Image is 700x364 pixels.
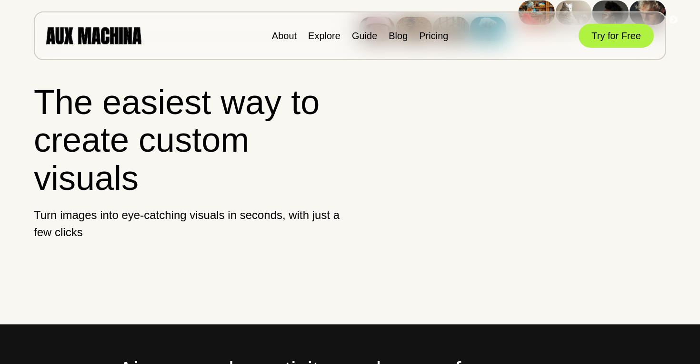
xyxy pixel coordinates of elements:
[34,207,342,241] p: Turn images into eye-catching visuals in seconds, with just a few clicks
[389,31,408,41] a: Blog
[272,31,297,41] a: About
[308,31,340,41] a: Explore
[579,24,654,48] button: Try for Free
[46,27,141,44] img: AUX MACHINA
[34,83,342,197] h1: The easiest way to create custom visuals
[419,31,448,41] a: Pricing
[352,31,377,41] a: Guide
